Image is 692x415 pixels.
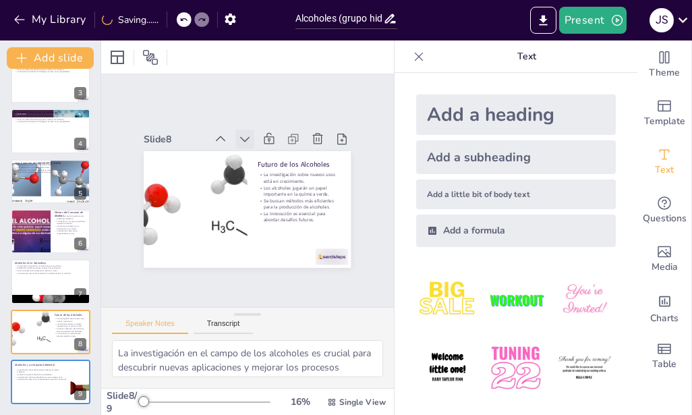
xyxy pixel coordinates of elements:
[194,319,254,334] button: Transcript
[107,47,128,68] div: Layout
[15,111,86,115] p: Propiedades Físicas de los Alcoholes
[637,235,691,283] div: Add images, graphics, shapes or video
[644,114,685,129] span: Template
[55,211,86,218] p: Efectos del Consumo de Alcohol
[15,113,86,116] p: Los alcoholes tienen altos puntos de ebullición y fusión.
[11,209,90,254] div: 6
[15,363,67,367] p: Alcoholes y su Impacto Ambiental
[15,379,67,381] p: La educación sobre el uso responsable de recursos es esencial.
[74,338,86,350] div: 8
[484,269,547,331] img: 2.jpeg
[55,220,86,225] p: La adicción es un riesgo significativo asociado al alcohol.
[74,87,86,99] div: 3
[416,215,616,247] div: Add a formula
[15,161,86,165] p: Usos Comunes de [GEOGRAPHIC_DATA]
[416,269,479,331] img: 1.jpeg
[15,267,86,270] p: El [MEDICAL_DATA] se produce durante la fermentación.
[637,283,691,332] div: Add charts and graphs
[530,7,556,34] button: Export to PowerPoint
[230,202,260,286] p: Se buscan métodos más eficientes para la producción de alcoholes.
[15,166,86,169] p: Son disolventes en productos industriales.
[15,121,86,123] p: La formación de enlaces de hidrógeno es clave en sus propiedades.
[11,360,90,404] div: 9
[11,310,90,354] div: 8
[637,89,691,138] div: Add ready made slides
[55,312,86,316] p: Futuro de los Alcoholes
[339,397,386,408] span: Single View
[15,171,86,173] p: Tienen aplicaciones en productos farmacéuticos y cosméticos.
[74,138,86,150] div: 4
[15,376,67,379] p: La producción de biocombustibles es una estrategia clave.
[74,288,86,300] div: 7
[55,230,86,235] p: La educación sobre el uso responsable es crucial.
[15,68,86,71] p: Tienen un sabor característico que se utiliza en la industria.
[650,311,679,326] span: Charts
[10,9,92,30] button: My Library
[11,109,90,153] div: 4
[55,317,86,322] p: La investigación sobre nuevos usos está en crecimiento.
[15,163,86,166] p: Los alcoholes se utilizan como combustibles.
[637,40,691,89] div: Change the overall theme
[15,273,86,275] p: La producción natural de alcoholes es fundamental para la industria.
[15,368,67,373] p: La producción de alcoholes puede impactar el medio ambiente.
[643,211,687,226] span: Questions
[559,7,627,34] button: Present
[218,205,248,289] p: La innovación es esencial para abordar desafíos futuros.
[553,337,616,399] img: 6.jpeg
[74,188,86,200] div: 5
[416,337,479,399] img: 4.jpeg
[55,215,86,220] p: El consumo excesivo puede causar problemas hepáticos.
[142,49,158,65] span: Position
[416,179,616,209] div: Add a little bit of body text
[416,94,616,135] div: Add a heading
[102,13,158,26] div: Saving......
[15,169,86,171] p: Se utilizan en la industria alimentaria como conservantes.
[15,265,86,268] p: Los alcoholes se producen naturalmente por organismos.
[430,40,624,73] p: Text
[15,71,86,74] p: La formación de enlaces de hidrógeno es clave en sus propiedades.
[11,259,90,304] div: 7
[11,159,90,204] div: 5
[74,388,86,400] div: 9
[55,225,86,230] p: Los efectos psicológicos son importantes a considerar.
[55,332,86,337] p: La innovación es esencial para abordar desafíos futuros.
[637,138,691,186] div: Add text boxes
[270,194,297,277] p: Futuro de los Alcoholes
[243,200,272,283] p: Los alcoholes jugarán un papel importante en la química verde.
[416,140,616,174] div: Add a subheading
[15,116,86,119] p: Son solubles en agua, lo que los hace versátiles.
[107,389,141,415] div: Slide 8 / 9
[655,163,674,177] span: Text
[650,8,674,32] div: J S
[650,7,674,34] button: J S
[284,395,316,408] div: 16 %
[11,59,90,103] div: 3
[637,332,691,381] div: Add a table
[649,65,680,80] span: Theme
[15,261,86,265] p: Alcoholes en la Naturaleza
[553,269,616,331] img: 3.jpeg
[74,238,86,250] div: 6
[652,357,676,372] span: Table
[270,77,295,140] div: Slide 8
[7,47,94,69] button: Add slide
[256,197,285,281] p: La investigación sobre nuevos usos está en crecimiento.
[15,118,86,121] p: Tienen un sabor característico que se utiliza en la industria.
[15,270,86,273] p: Otros alcoholes están presentes en plantas y frutas.
[112,319,188,334] button: Speaker Notes
[15,373,67,376] p: Se deben considerar alternativas sostenibles.
[652,260,678,275] span: Media
[637,186,691,235] div: Get real-time input from your audience
[112,340,383,377] textarea: La investigación en el campo de los alcoholes es crucial para descubrir nuevas aplicaciones y mej...
[55,323,86,327] p: Los alcoholes jugarán un papel importante en la química verde.
[295,9,383,28] input: Insert title
[484,337,547,399] img: 5.jpeg
[55,327,86,332] p: Se buscan métodos más eficientes para la producción de alcoholes.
